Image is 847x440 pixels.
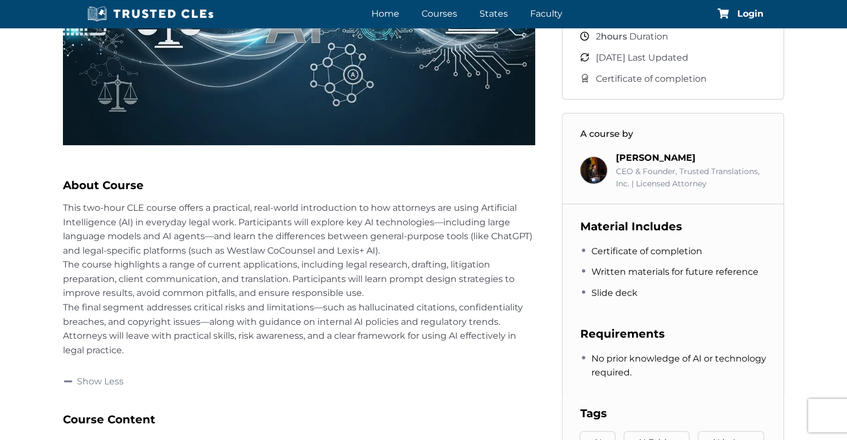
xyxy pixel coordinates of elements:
span: Slide deck [591,286,638,300]
span: This two-hour CLE course offers a practical, real-world introduction to how attorneys are using A... [63,202,532,256]
a: Login [737,9,763,18]
span: Duration [596,29,668,44]
span: Certificate of completion [596,72,707,86]
a: Show Less [63,375,124,388]
h3: Tags [580,404,766,422]
div: CEO & Founder, Trusted Translations, Inc. | Licensed Attorney [616,165,766,190]
h2: About Course [63,176,535,194]
img: Trusted CLEs [84,6,217,22]
span: The course highlights a range of current applications, including legal research, drafting, litiga... [63,259,515,298]
a: Courses [419,6,460,22]
span: Attorneys will leave with practical skills, risk awareness, and a clear framework for using AI ef... [63,330,516,355]
span: 2 [596,31,601,42]
h3: Material Includes [580,217,766,235]
span: hours [601,31,627,42]
a: Home [369,6,402,22]
h3: Course Content [63,411,535,428]
h3: A course by [580,127,766,141]
img: Richard Estevez [580,157,607,184]
a: Faculty [527,6,565,22]
span: Written materials for future reference [591,265,758,279]
a: States [477,6,511,22]
span: Certificate of completion [591,244,702,259]
span: The final segment addresses critical risks and limitations—such as hallucinated citations, confid... [63,302,523,327]
h3: Requirements [580,325,766,343]
span: No prior knowledge of AI or technology required. [591,352,766,380]
span: Show Less [77,375,124,388]
a: [PERSON_NAME] [616,152,696,163]
span: [DATE] Last Updated [596,51,688,65]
